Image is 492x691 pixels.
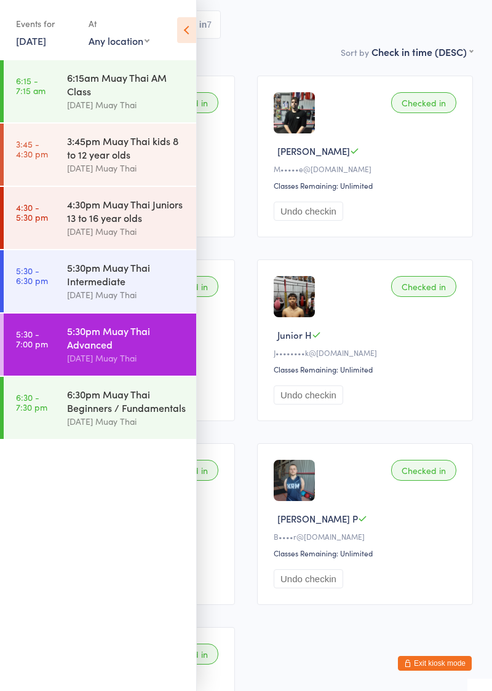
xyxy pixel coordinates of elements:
div: Checked in [391,460,456,481]
div: 5:30pm Muay Thai Intermediate [67,261,186,288]
div: Classes Remaining: Unlimited [274,548,460,558]
div: M•••••e@[DOMAIN_NAME] [274,164,460,174]
div: Classes Remaining: Unlimited [274,180,460,191]
div: 6:15am Muay Thai AM Class [67,71,186,98]
label: Sort by [341,46,369,58]
div: At [89,14,149,34]
button: Undo checkin [274,569,343,588]
img: image1699249372.png [274,276,315,317]
time: 5:30 - 6:30 pm [16,266,48,285]
button: Exit kiosk mode [398,656,472,671]
a: 5:30 -7:00 pm5:30pm Muay Thai Advanced[DATE] Muay Thai [4,314,196,376]
span: [PERSON_NAME] P [277,512,358,525]
span: [PERSON_NAME] [277,144,350,157]
div: Events for [16,14,76,34]
a: 4:30 -5:30 pm4:30pm Muay Thai Juniors 13 to 16 year olds[DATE] Muay Thai [4,187,196,249]
img: image1698212946.png [274,460,315,501]
a: 6:15 -7:15 am6:15am Muay Thai AM Class[DATE] Muay Thai [4,60,196,122]
div: [DATE] Muay Thai [67,288,186,302]
div: 5:30pm Muay Thai Advanced [67,324,186,351]
div: [DATE] Muay Thai [67,224,186,239]
a: [DATE] [16,34,46,47]
a: 3:45 -4:30 pm3:45pm Muay Thai kids 8 to 12 year olds[DATE] Muay Thai [4,124,196,186]
a: 6:30 -7:30 pm6:30pm Muay Thai Beginners / Fundamentals[DATE] Muay Thai [4,377,196,439]
span: Junior H [277,328,312,341]
div: [DATE] Muay Thai [67,351,186,365]
div: [DATE] Muay Thai [67,414,186,428]
div: Any location [89,34,149,47]
button: Undo checkin [274,385,343,405]
div: Checked in [391,92,456,113]
div: [DATE] Muay Thai [67,161,186,175]
div: [DATE] Muay Thai [67,98,186,112]
div: 6:30pm Muay Thai Beginners / Fundamentals [67,387,186,414]
div: Check in time (DESC) [371,45,473,58]
div: Checked in [391,276,456,297]
time: 4:30 - 5:30 pm [16,202,48,222]
div: J••••••••k@[DOMAIN_NAME] [274,347,460,358]
time: 5:30 - 7:00 pm [16,329,48,349]
div: 4:30pm Muay Thai Juniors 13 to 16 year olds [67,197,186,224]
a: 5:30 -6:30 pm5:30pm Muay Thai Intermediate[DATE] Muay Thai [4,250,196,312]
img: image1723102026.png [274,92,315,133]
time: 3:45 - 4:30 pm [16,139,48,159]
time: 6:15 - 7:15 am [16,76,46,95]
div: Classes Remaining: Unlimited [274,364,460,374]
div: B••••r@[DOMAIN_NAME] [274,531,460,542]
div: 3:45pm Muay Thai kids 8 to 12 year olds [67,134,186,161]
button: Undo checkin [274,202,343,221]
div: 7 [207,20,212,30]
time: 6:30 - 7:30 pm [16,392,47,412]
